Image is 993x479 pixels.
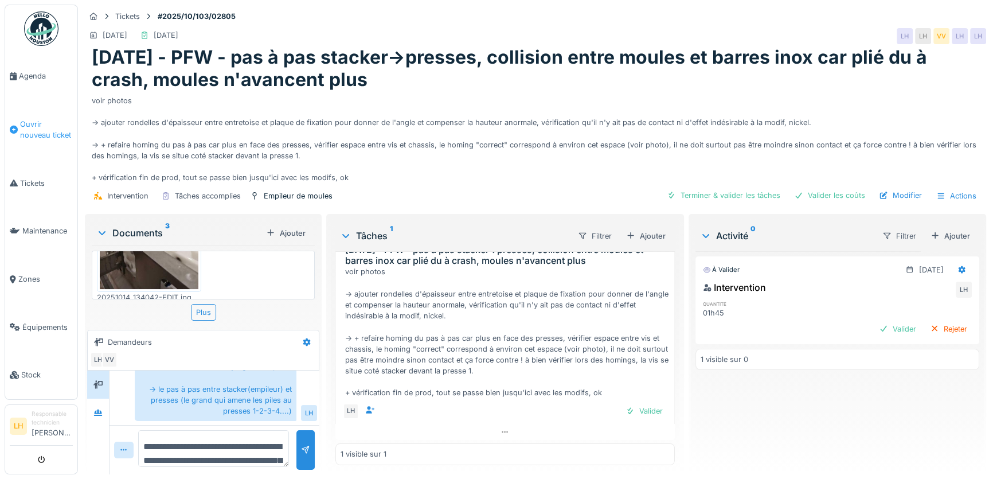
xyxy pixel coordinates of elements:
div: VV [101,352,118,368]
div: À valider [703,265,740,275]
a: Équipements [5,303,77,352]
h6: quantité [703,300,790,307]
span: Équipements [22,322,73,333]
img: Badge_color-CXgf-gQk.svg [24,11,58,46]
div: LH [301,405,317,421]
a: LH Responsable technicien[PERSON_NAME] [10,410,73,446]
div: Tâches accomplies [175,190,241,201]
div: LH [952,28,968,44]
a: Maintenance [5,207,77,255]
a: Tickets [5,159,77,208]
div: Empileur de moules [264,190,333,201]
span: Agenda [19,71,73,81]
div: 1 visible sur 1 [341,449,386,460]
div: Actions [931,188,982,204]
div: Filtrer [877,228,921,244]
a: Zones [5,255,77,303]
div: Plus [191,304,216,321]
a: Ouvrir nouveau ticket [5,100,77,159]
div: Tâches [340,229,568,243]
div: Modifier [874,188,926,203]
div: Valider [621,403,667,419]
sup: 0 [750,229,756,243]
div: Activité [700,229,873,243]
h1: [DATE] - PFW - pas à pas stacker->presses, collision entre moules et barres inox car plié du à cr... [92,46,979,91]
div: LH [897,28,913,44]
div: LH [970,28,986,44]
div: Salut [PERSON_NAME], je n'ai pas trouvé la section adéquate dans l'arborescence des équippements,... [135,324,296,422]
div: Rejeter [925,321,972,337]
div: VV [933,28,949,44]
div: LH [90,352,106,368]
div: Demandeurs [108,337,152,348]
li: [PERSON_NAME] [32,410,73,443]
span: Maintenance [22,225,73,236]
div: 1 visible sur 0 [701,354,748,365]
div: LH [343,403,359,419]
div: voir photos -> ajouter rondelles d'épaisseur entre entretoise et plaque de fixation pour donner d... [92,91,979,184]
div: Terminer & valider les tâches [662,188,785,203]
div: Documents [96,226,261,240]
span: Stock [21,369,73,380]
div: Responsable technicien [32,410,73,427]
div: LH [956,282,972,298]
div: [DATE] [919,264,944,275]
sup: 1 [390,229,393,243]
span: Tickets [20,178,73,189]
div: Ajouter [926,228,975,244]
div: Valider les coûts [789,188,870,203]
div: voir photos -> ajouter rondelles d'épaisseur entre entretoise et plaque de fixation pour donner d... [345,266,670,398]
div: Intervention [703,281,766,294]
div: Tickets [115,11,140,22]
div: Valider [874,321,921,337]
div: [DATE] [103,30,127,41]
a: Agenda [5,52,77,100]
span: Ouvrir nouveau ticket [20,119,73,141]
div: [DATE] [154,30,178,41]
div: Filtrer [573,228,617,244]
div: LH [915,28,931,44]
div: Intervention [107,190,148,201]
sup: 3 [165,226,170,240]
div: Ajouter [621,228,670,244]
div: 20251014_134042-EDIT.jpg [97,292,201,303]
span: Zones [18,274,73,285]
a: Stock [5,351,77,399]
li: LH [10,418,27,435]
div: 01h45 [703,307,790,318]
div: Ajouter [261,225,310,241]
strong: #2025/10/103/02805 [153,11,240,22]
h3: [DATE] - PFW - pas à pas stacker->presses, collision entre moules et barres inox car plié du à cr... [345,244,670,266]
